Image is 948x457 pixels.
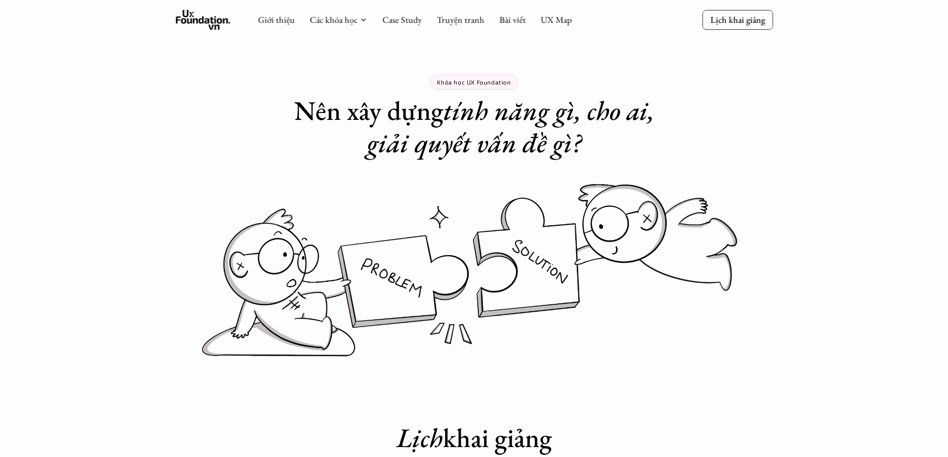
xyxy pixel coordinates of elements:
a: Truyện tranh [436,14,484,25]
p: Lịch khai giảng [710,14,765,25]
a: Lịch khai giảng [702,10,773,29]
p: Khóa học UX Foundation [437,79,511,86]
h1: Nên xây dựng [275,94,673,159]
a: Bài viết [499,14,526,25]
a: Các khóa học [310,14,357,25]
em: Lịch [397,420,443,455]
h1: khai giảng [275,422,673,454]
a: Case Study [382,14,421,25]
em: tính năng gì, cho ai, giải quyết vấn đề gì? [367,93,660,160]
a: Giới thiệu [258,14,295,25]
a: UX Map [540,14,572,25]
